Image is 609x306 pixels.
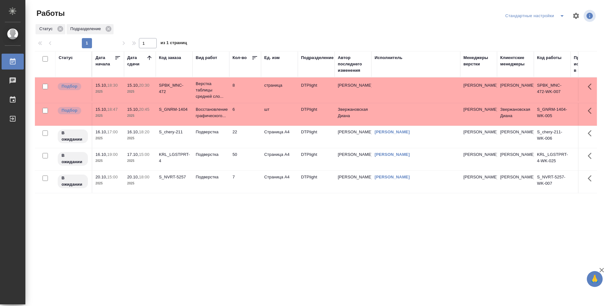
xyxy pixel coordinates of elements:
[335,79,371,101] td: [PERSON_NAME]
[335,126,371,148] td: [PERSON_NAME]
[139,130,149,134] p: 18:20
[534,79,571,101] td: SPBK_MNC-472-WK-007
[127,158,153,164] p: 2025
[127,180,153,187] p: 2025
[589,272,600,286] span: 🙏
[584,103,599,118] button: Здесь прячутся важные кнопки
[534,148,571,170] td: KRL_LGSTPRT-4-WK-025
[39,26,55,32] p: Статус
[497,148,534,170] td: [PERSON_NAME]
[298,148,335,170] td: DTPlight
[463,106,494,113] p: [PERSON_NAME]
[497,126,534,148] td: [PERSON_NAME]
[127,113,153,119] p: 2025
[95,55,115,67] div: Дата начала
[62,83,77,90] p: Подбор
[95,89,121,95] p: 2025
[261,103,298,125] td: шт
[139,175,149,179] p: 18:00
[159,82,189,95] div: SPBK_MNC-472
[107,175,118,179] p: 15:00
[229,103,261,125] td: 6
[500,55,531,67] div: Клиентские менеджеры
[139,152,149,157] p: 15:00
[159,151,189,164] div: KRL_LGSTPRT-4
[95,152,107,157] p: 16.10,
[62,130,84,143] p: В ожидании
[196,129,226,135] p: Подверстка
[127,107,139,112] p: 15.10,
[584,79,599,94] button: Здесь прячутся важные кнопки
[127,152,139,157] p: 17.10,
[463,174,494,180] p: [PERSON_NAME]
[301,55,334,61] div: Подразделение
[261,148,298,170] td: Страница А4
[57,174,88,189] div: Исполнитель назначен, приступать к работе пока рано
[261,171,298,193] td: Страница А4
[95,107,107,112] p: 15.10,
[127,55,146,67] div: Дата сдачи
[196,106,226,119] p: Восстановление графического...
[229,79,261,101] td: 8
[335,103,371,125] td: Звержановская Диана
[196,174,226,180] p: Подверстка
[587,271,603,287] button: 🙏
[127,83,139,88] p: 15.10,
[95,135,121,142] p: 2025
[298,79,335,101] td: DTPlight
[62,175,84,188] p: В ожидании
[62,107,77,114] p: Подбор
[57,106,88,115] div: Можно подбирать исполнителей
[107,130,118,134] p: 17:00
[298,171,335,193] td: DTPlight
[463,55,494,67] div: Менеджеры верстки
[159,129,189,135] div: S_chery-211
[335,148,371,170] td: [PERSON_NAME]
[534,126,571,148] td: S_chery-211-WK-006
[375,130,410,134] a: [PERSON_NAME]
[139,83,149,88] p: 20:30
[534,171,571,193] td: S_NVRT-5257-WK-007
[375,152,410,157] a: [PERSON_NAME]
[107,83,118,88] p: 18:30
[229,171,261,193] td: 7
[537,55,561,61] div: Код работы
[229,126,261,148] td: 22
[463,129,494,135] p: [PERSON_NAME]
[127,89,153,95] p: 2025
[463,151,494,158] p: [PERSON_NAME]
[584,126,599,141] button: Здесь прячутся важные кнопки
[375,175,410,179] a: [PERSON_NAME]
[196,55,217,61] div: Вид работ
[261,126,298,148] td: Страница А4
[127,130,139,134] p: 16.10,
[335,171,371,193] td: [PERSON_NAME]
[338,55,368,74] div: Автор последнего изменения
[584,10,597,22] span: Посмотреть информацию
[36,24,65,34] div: Статус
[95,113,121,119] p: 2025
[159,174,189,180] div: S_NVRT-5257
[107,152,118,157] p: 19:00
[95,83,107,88] p: 15.10,
[95,158,121,164] p: 2025
[70,26,103,32] p: Подразделение
[57,151,88,166] div: Исполнитель назначен, приступать к работе пока рано
[264,55,280,61] div: Ед. изм
[107,107,118,112] p: 18:47
[35,8,65,18] span: Работы
[196,81,226,100] p: Верстка таблицы средней сло...
[95,130,107,134] p: 16.10,
[67,24,114,34] div: Подразделение
[574,55,602,74] div: Прогресс исполнителя в SC
[232,55,247,61] div: Кол-во
[298,126,335,148] td: DTPlight
[196,151,226,158] p: Подверстка
[534,103,571,125] td: S_GNRM-1404-WK-005
[261,79,298,101] td: страница
[497,79,534,101] td: [PERSON_NAME]
[504,11,568,21] div: split button
[160,39,187,48] span: из 1 страниц
[95,175,107,179] p: 20.10,
[95,180,121,187] p: 2025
